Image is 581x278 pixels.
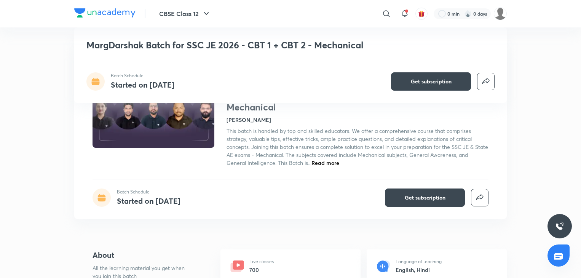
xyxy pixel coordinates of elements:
button: avatar [415,8,428,20]
h4: [PERSON_NAME] [227,116,271,124]
span: Read more [311,159,339,166]
span: Get subscription [411,78,452,85]
span: This batch is handled by top and skilled educators. We offer a comprehensive course that comprise... [227,127,488,166]
p: Batch Schedule [111,72,174,79]
h6: English, Hindi [396,266,442,274]
h4: Started on [DATE] [117,196,180,206]
a: Company Logo [74,8,136,19]
h1: MargDarshak Batch for SSC JE 2026 - CBT 1 + CBT 2 - Mechanical [86,40,385,51]
h6: 700 [249,266,274,274]
h4: About [93,249,196,261]
p: Live classes [249,258,274,265]
h4: Started on [DATE] [111,80,174,90]
p: Batch Schedule [117,189,180,195]
span: Get subscription [405,194,445,201]
button: Get subscription [391,72,471,91]
img: Company Logo [74,8,136,18]
p: Language of teaching [396,258,442,265]
img: Thumbnail [91,78,215,149]
button: Get subscription [385,189,465,207]
h1: MargDarshak Batch for SSC JE 2026 - CBT 1 + CBT 2 - Mechanical [227,91,488,113]
img: avatar [418,10,425,17]
button: CBSE Class 12 [155,6,215,21]
img: AMMAR IMAM [494,7,507,20]
img: streak [464,10,472,18]
img: ttu [555,222,564,231]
